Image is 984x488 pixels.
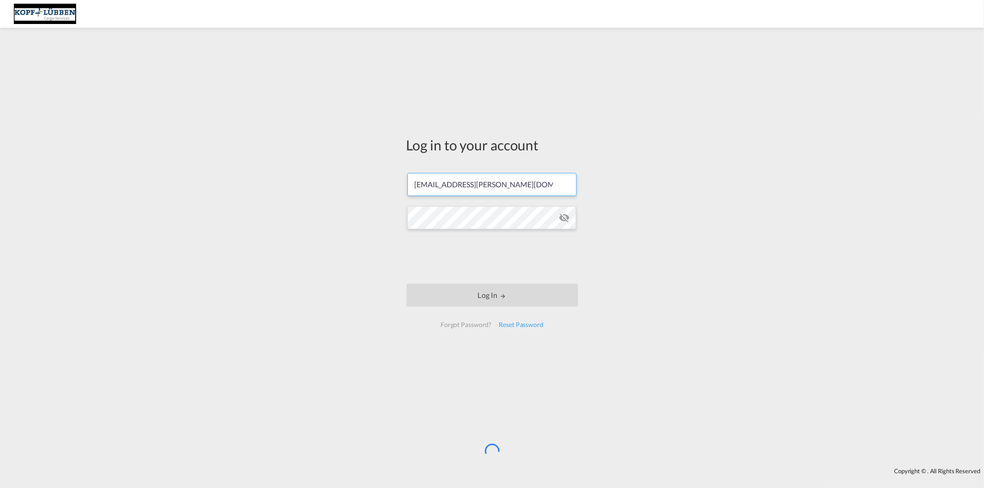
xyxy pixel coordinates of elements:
md-icon: icon-eye-off [559,212,570,223]
button: LOGIN [406,284,578,307]
img: 25cf3bb0aafc11ee9c4fdbd399af7748.JPG [14,4,76,24]
div: Reset Password [495,316,547,333]
iframe: reCAPTCHA [422,238,562,274]
div: Forgot Password? [437,316,495,333]
input: Enter email/phone number [407,173,577,196]
div: Log in to your account [406,135,578,155]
